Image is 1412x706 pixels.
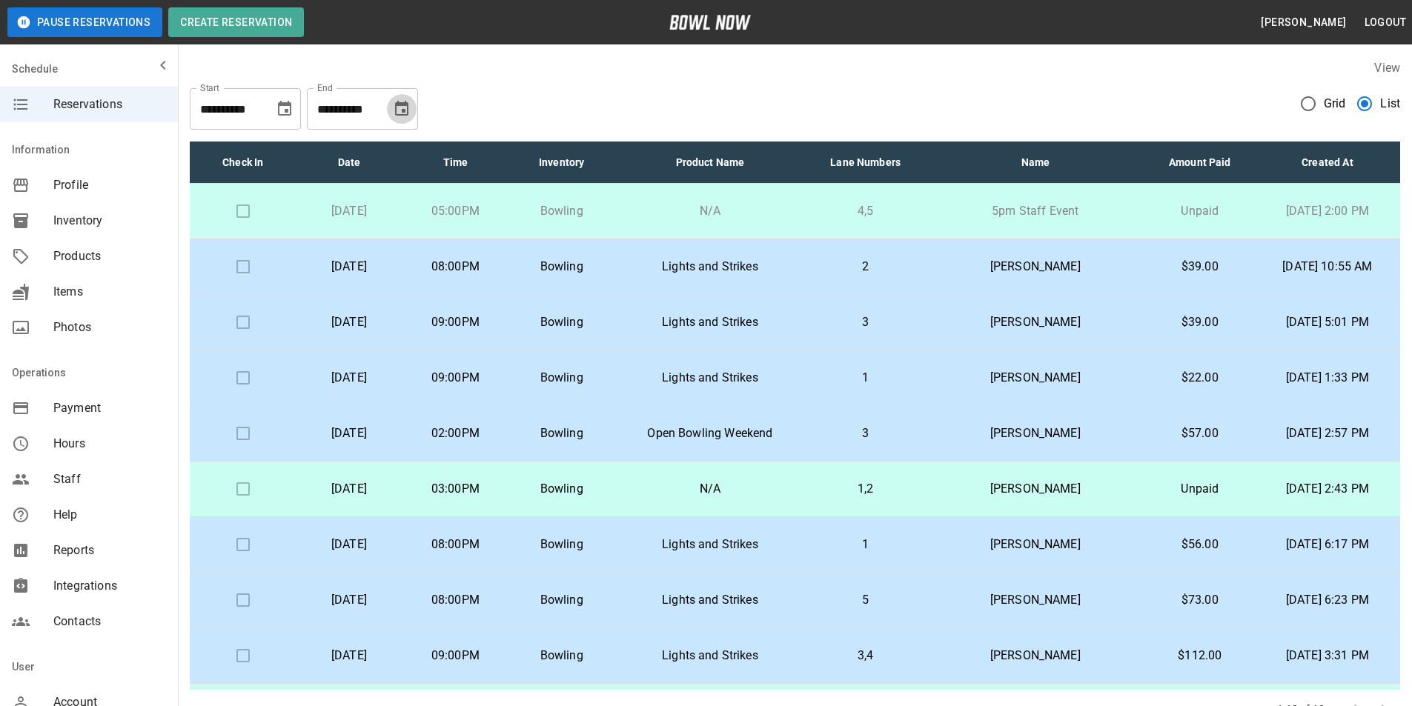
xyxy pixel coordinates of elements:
[296,141,402,184] th: Date
[53,542,166,559] span: Reports
[938,258,1133,276] p: [PERSON_NAME]
[53,435,166,453] span: Hours
[806,141,926,184] th: Lane Numbers
[1145,141,1255,184] th: Amount Paid
[53,577,166,595] span: Integrations
[387,94,417,124] button: Choose date, selected date is Nov 3, 2025
[1359,9,1412,36] button: Logout
[53,212,166,230] span: Inventory
[1267,536,1388,553] p: [DATE] 6:17 PM
[938,536,1133,553] p: [PERSON_NAME]
[53,319,166,336] span: Photos
[414,313,497,331] p: 09:00PM
[1157,258,1243,276] p: $39.00
[1157,313,1243,331] p: $39.00
[308,313,390,331] p: [DATE]
[626,424,793,442] p: Open Bowling Weekend
[1267,313,1388,331] p: [DATE] 5:01 PM
[520,424,603,442] p: Bowling
[270,94,299,124] button: Choose date, selected date is Oct 3, 2025
[414,536,497,553] p: 08:00PM
[938,202,1133,220] p: 5pm Staff Event
[414,258,497,276] p: 08:00PM
[520,369,603,387] p: Bowling
[626,647,793,665] p: Lights and Strikes
[520,258,603,276] p: Bowling
[818,424,914,442] p: 3
[53,613,166,630] span: Contacts
[1157,480,1243,498] p: Unpaid
[818,202,914,220] p: 4,5
[414,202,497,220] p: 05:00PM
[414,647,497,665] p: 09:00PM
[626,536,793,553] p: Lights and Strikes
[53,470,166,488] span: Staff
[1267,424,1388,442] p: [DATE] 2:57 PM
[308,258,390,276] p: [DATE]
[53,96,166,113] span: Reservations
[1255,9,1352,36] button: [PERSON_NAME]
[308,369,390,387] p: [DATE]
[1267,258,1388,276] p: [DATE] 10:55 AM
[1324,95,1346,113] span: Grid
[1157,369,1243,387] p: $22.00
[53,506,166,524] span: Help
[520,480,603,498] p: Bowling
[414,480,497,498] p: 03:00PM
[938,647,1133,665] p: [PERSON_NAME]
[308,591,390,609] p: [DATE]
[508,141,614,184] th: Inventory
[818,480,914,498] p: 1,2
[1267,369,1388,387] p: [DATE] 1:33 PM
[626,258,793,276] p: Lights and Strikes
[818,591,914,609] p: 5
[626,202,793,220] p: N/A
[168,7,304,37] button: Create Reservation
[520,202,603,220] p: Bowling
[1267,480,1388,498] p: [DATE] 2:43 PM
[53,283,166,301] span: Items
[308,424,390,442] p: [DATE]
[818,313,914,331] p: 3
[614,141,805,184] th: Product Name
[626,480,793,498] p: N/A
[818,369,914,387] p: 1
[626,369,793,387] p: Lights and Strikes
[520,536,603,553] p: Bowling
[926,141,1145,184] th: Name
[414,591,497,609] p: 08:00PM
[818,536,914,553] p: 1
[308,647,390,665] p: [DATE]
[626,591,793,609] p: Lights and Strikes
[1267,647,1388,665] p: [DATE] 3:31 PM
[1267,202,1388,220] p: [DATE] 2:00 PM
[53,247,166,265] span: Products
[520,647,603,665] p: Bowling
[1267,591,1388,609] p: [DATE] 6:23 PM
[1255,141,1400,184] th: Created At
[1157,424,1243,442] p: $57.00
[938,424,1133,442] p: [PERSON_NAME]
[1157,591,1243,609] p: $73.00
[520,313,603,331] p: Bowling
[626,313,793,331] p: Lights and Strikes
[402,141,508,184] th: Time
[308,202,390,220] p: [DATE]
[53,176,166,194] span: Profile
[1380,95,1400,113] span: List
[414,369,497,387] p: 09:00PM
[520,591,603,609] p: Bowling
[938,480,1133,498] p: [PERSON_NAME]
[1157,647,1243,665] p: $112.00
[938,369,1133,387] p: [PERSON_NAME]
[308,480,390,498] p: [DATE]
[938,591,1133,609] p: [PERSON_NAME]
[1374,61,1400,75] label: View
[414,424,497,442] p: 02:00PM
[308,536,390,553] p: [DATE]
[1157,202,1243,220] p: Unpaid
[7,7,162,37] button: Pause Reservations
[53,399,166,417] span: Payment
[190,141,296,184] th: Check In
[818,647,914,665] p: 3,4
